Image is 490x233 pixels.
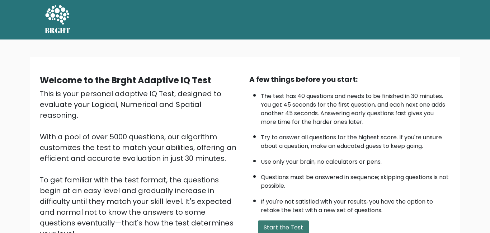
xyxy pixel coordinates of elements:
[40,74,211,86] b: Welcome to the Brght Adaptive IQ Test
[261,194,450,215] li: If you're not satisfied with your results, you have the option to retake the test with a new set ...
[261,169,450,190] li: Questions must be answered in sequence; skipping questions is not possible.
[261,130,450,150] li: Try to answer all questions for the highest score. If you're unsure about a question, make an edu...
[45,26,71,35] h5: BRGHT
[261,154,450,166] li: Use only your brain, no calculators or pens.
[249,74,450,85] div: A few things before you start:
[261,88,450,126] li: The test has 40 questions and needs to be finished in 30 minutes. You get 45 seconds for the firs...
[45,3,71,37] a: BRGHT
